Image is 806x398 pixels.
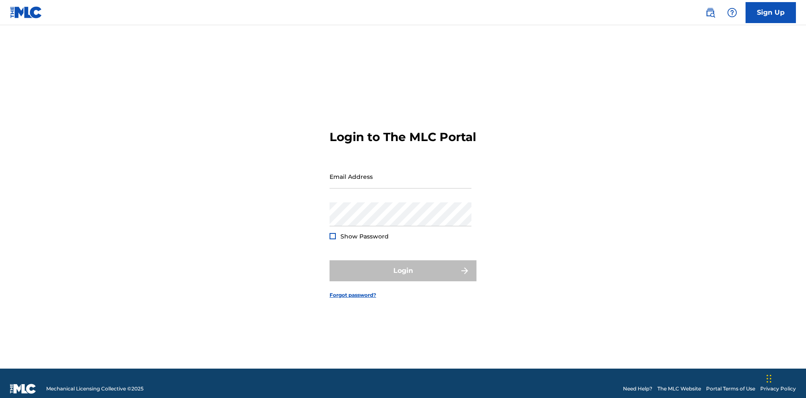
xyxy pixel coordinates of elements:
[702,4,719,21] a: Public Search
[724,4,741,21] div: Help
[10,6,42,18] img: MLC Logo
[10,384,36,394] img: logo
[657,385,701,393] a: The MLC Website
[760,385,796,393] a: Privacy Policy
[340,233,389,240] span: Show Password
[330,291,376,299] a: Forgot password?
[706,385,755,393] a: Portal Terms of Use
[330,130,476,144] h3: Login to The MLC Portal
[764,358,806,398] iframe: Chat Widget
[623,385,652,393] a: Need Help?
[705,8,715,18] img: search
[767,366,772,391] div: Drag
[746,2,796,23] a: Sign Up
[46,385,144,393] span: Mechanical Licensing Collective © 2025
[727,8,737,18] img: help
